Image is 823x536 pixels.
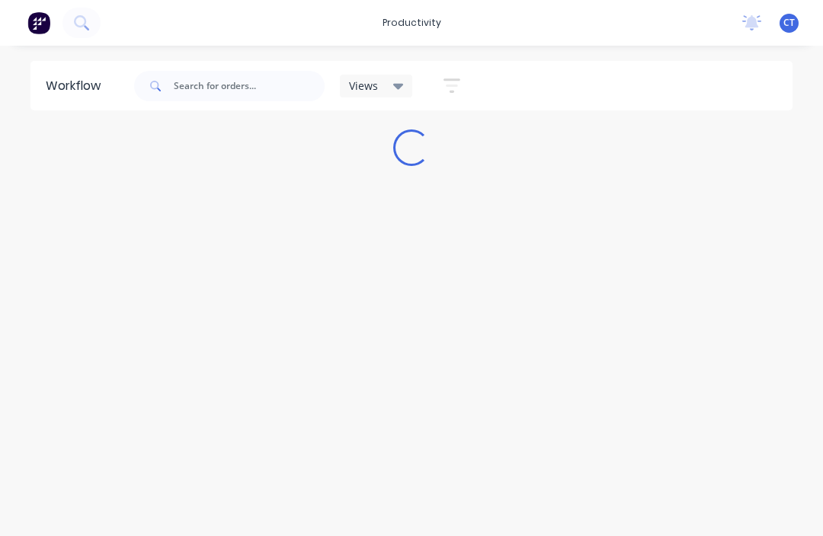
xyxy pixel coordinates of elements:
[27,11,50,34] img: Factory
[375,11,449,34] div: productivity
[783,16,795,30] span: CT
[174,71,325,101] input: Search for orders...
[46,77,108,95] div: Workflow
[349,78,378,94] span: Views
